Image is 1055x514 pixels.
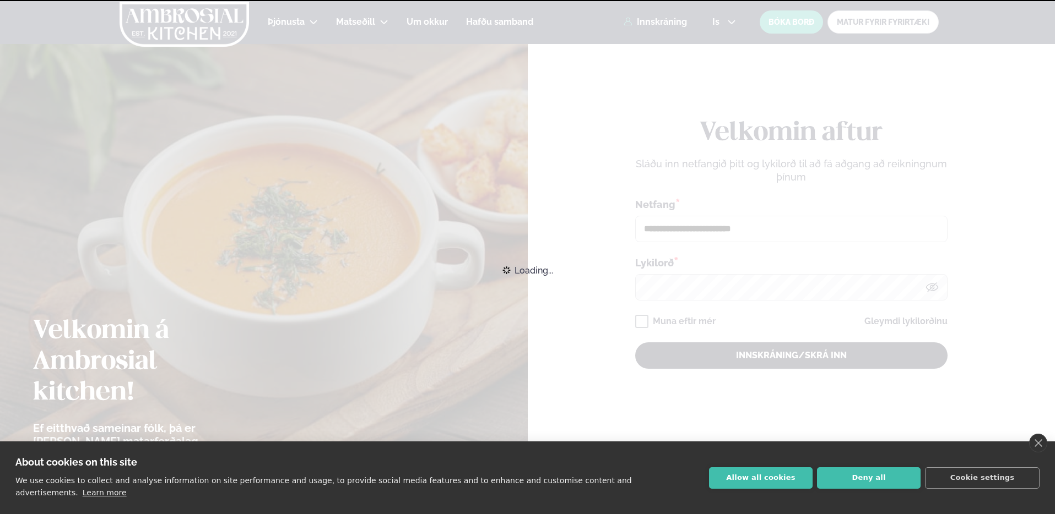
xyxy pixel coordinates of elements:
[817,467,921,489] button: Deny all
[515,258,553,282] span: Loading...
[15,456,137,468] strong: About cookies on this site
[925,467,1040,489] button: Cookie settings
[83,488,127,497] a: Learn more
[709,467,813,489] button: Allow all cookies
[1029,434,1047,452] a: close
[15,476,632,497] p: We use cookies to collect and analyse information on site performance and usage, to provide socia...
